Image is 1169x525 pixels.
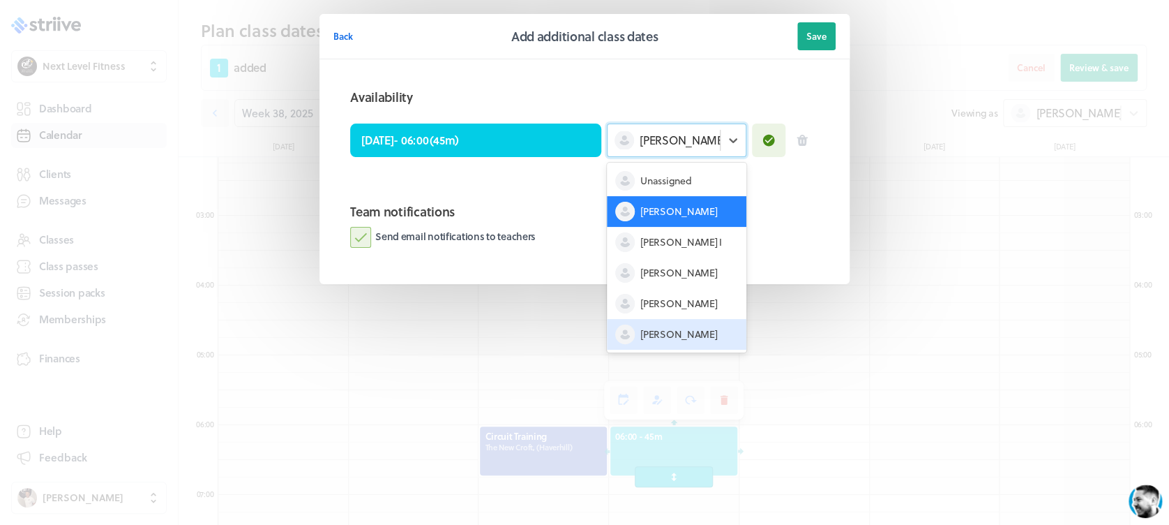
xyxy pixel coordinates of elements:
h2: Add additional class dates [511,27,658,46]
span: [PERSON_NAME] I [640,235,722,249]
img: US [42,10,67,35]
div: Back in a few hours [77,26,169,35]
p: [DATE] - 06:00 ( 45m ) [361,132,459,149]
button: />GIF [212,417,242,457]
button: Back [333,22,353,50]
span: Save [806,30,827,43]
div: [PERSON_NAME] [77,8,169,24]
label: Send email notifications to teachers [350,227,536,248]
span: Back [333,30,353,43]
g: /> [218,430,236,442]
span: [PERSON_NAME] [640,133,726,148]
tspan: GIF [222,433,233,440]
iframe: gist-messenger-bubble-iframe [1129,485,1162,518]
span: [PERSON_NAME] [640,205,717,219]
h2: Availability [350,87,413,107]
span: [PERSON_NAME] [640,266,717,280]
button: Save [797,22,836,50]
div: US[PERSON_NAME]Back in a few hours [42,8,262,37]
span: Unassigned [640,174,691,188]
h2: Team notifications [350,202,819,221]
span: [PERSON_NAME] [640,297,717,311]
span: [PERSON_NAME] [640,327,717,341]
